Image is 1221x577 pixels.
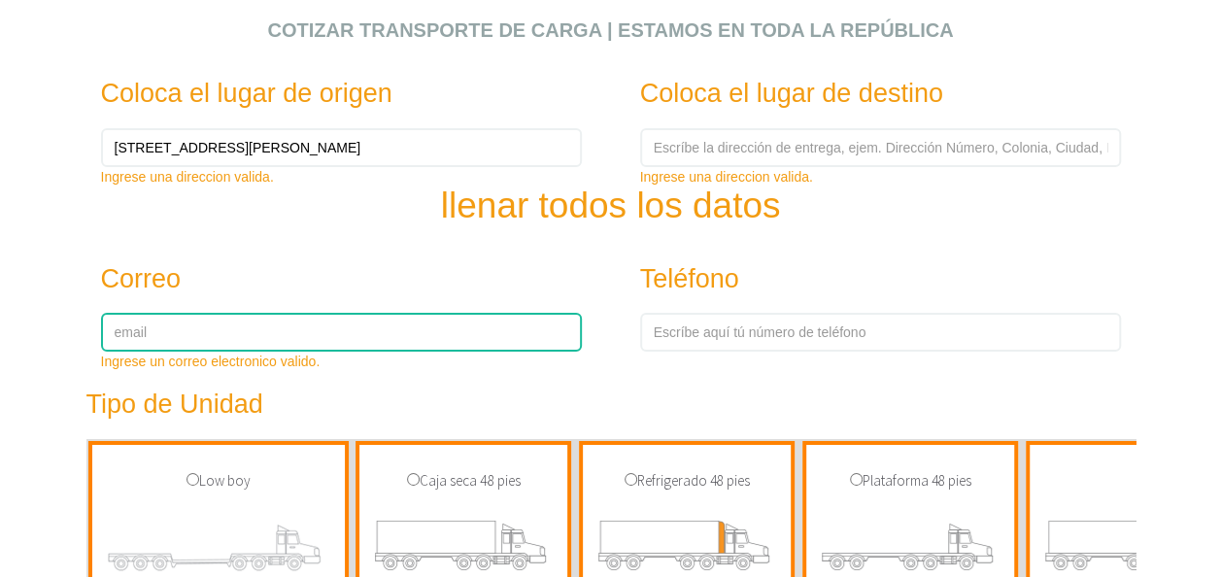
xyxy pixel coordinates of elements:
h2: Cotizar transporte de carga | Estamos en toda la República [86,19,1136,41]
h3: Teléfono [640,265,1078,294]
h3: Correo [101,265,539,294]
h3: Coloca el lugar de destino [640,80,1078,109]
iframe: Drift Widget Chat Window [821,278,1209,492]
input: email [101,313,582,352]
input: Escríbe la dirección de entrega, ejem. Dirección Número, Colonia, Ciudad, Estado, Código Postal. [640,128,1121,167]
h3: Coloca el lugar de origen [101,80,539,109]
div: Ingrese una direccion valida. [640,167,1121,187]
div: Ingrese una direccion valida. [101,167,582,187]
iframe: Drift Widget Chat Controller [1124,480,1198,554]
p: Low boy [102,469,335,492]
input: Escríbe aquí tú número de teléfono [640,313,1121,352]
input: Escríbe la dirección de salida, ejem. Dirección Número, Colonia, Ciudad, Estado, Código Postal. [101,128,582,167]
div: Ingrese un correo electronico valido. [101,352,582,371]
p: Refrigerado 48 pies [593,469,781,492]
h3: Tipo de Unidad [86,390,1046,420]
p: Plataforma 48 pies [816,469,1004,492]
p: Caja seca 48 pies [369,469,558,492]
